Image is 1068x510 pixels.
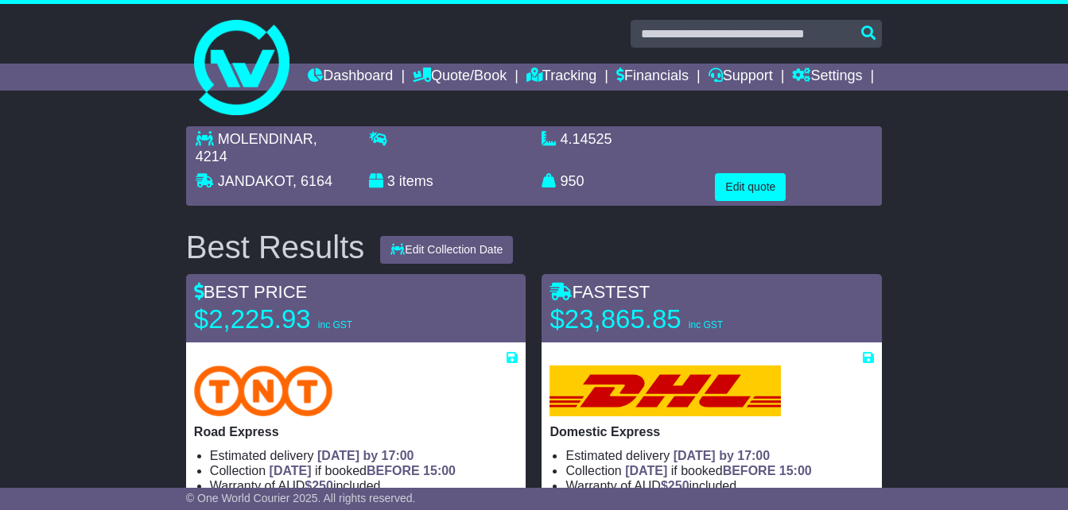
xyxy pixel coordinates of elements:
p: Domestic Express [550,424,874,439]
li: Estimated delivery [565,448,874,463]
span: 15:00 [779,464,812,477]
span: BEFORE [367,464,420,477]
a: Settings [792,64,862,91]
a: Financials [616,64,689,91]
span: [DATE] [625,464,667,477]
span: 950 [561,173,584,189]
span: if booked [270,464,456,477]
span: JANDAKOT [218,173,293,189]
span: [DATE] by 17:00 [317,449,414,462]
a: Dashboard [308,64,393,91]
div: Best Results [178,230,373,265]
span: 250 [668,479,689,493]
span: inc GST [318,319,352,330]
span: BEFORE [723,464,776,477]
span: © One World Courier 2025. All rights reserved. [186,492,416,504]
span: items [399,173,433,189]
p: $23,865.85 [550,303,748,335]
span: 4.14525 [561,131,612,147]
a: Tracking [526,64,596,91]
p: Road Express [194,424,518,439]
span: inc GST [689,319,723,330]
span: 250 [312,479,333,493]
button: Edit quote [715,173,786,201]
p: $2,225.93 [194,303,393,335]
li: Warranty of AUD included. [565,478,874,493]
button: Edit Collection Date [380,236,513,264]
li: Collection [210,463,518,478]
span: BEST PRICE [194,282,307,302]
span: [DATE] [270,464,312,477]
li: Estimated delivery [210,448,518,463]
img: DHL: Domestic Express [550,365,780,416]
span: [DATE] by 17:00 [674,449,771,462]
span: , 6164 [293,173,332,189]
span: , 4214 [196,131,317,164]
span: $ [661,479,689,493]
li: Collection [565,463,874,478]
span: 15:00 [423,464,456,477]
span: if booked [625,464,811,477]
span: MOLENDINAR [218,131,313,147]
span: $ [305,479,333,493]
span: FASTEST [550,282,650,302]
img: TNT Domestic: Road Express [194,365,332,416]
li: Warranty of AUD included. [210,478,518,493]
a: Quote/Book [413,64,507,91]
a: Support [709,64,773,91]
span: 3 [387,173,395,189]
